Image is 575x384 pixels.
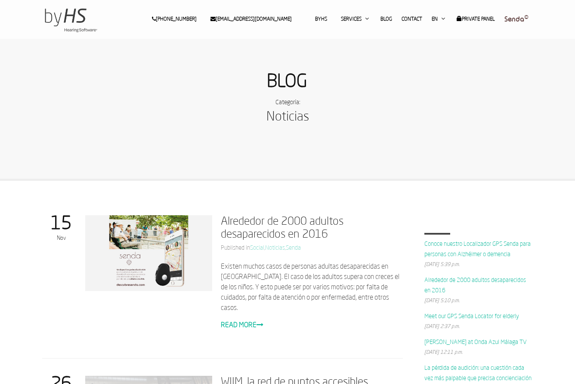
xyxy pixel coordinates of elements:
small: [DATE] 5:10 p.m. [424,296,533,306]
a: Social [250,245,264,251]
span: Nov [51,235,71,241]
sup: © [524,14,529,21]
span: 15 [51,215,71,233]
h1: BLOG [41,71,533,93]
small: [DATE] 12:11 p.m. [424,347,533,358]
div: Categoría: [42,71,533,127]
a: Alrededor de 2000 adultos desaparecidos en 2016 [221,216,343,240]
span: Published in , , [221,245,301,251]
img: Alrededor de 2000 adultos desaparecidos en 2016 [85,215,212,291]
a: read more [221,322,263,329]
h2: Noticias [42,108,533,127]
p: Existen muchos casos de personas adultas desaparecidas en [GEOGRAPHIC_DATA]. El caso de los adult... [221,262,403,313]
a: Alrededor de 2000 adultos desaparecidos en 2016 [424,277,526,294]
a: Conoce nuestro Localizador GPS Senda para personas con Alzhéimer o demencia [424,241,531,257]
a: Meet our GPS Senda Locator for elderly [424,313,519,319]
a: Noticias [265,245,285,251]
small: [DATE] 2:37 p.m. [424,322,533,332]
a: [PERSON_NAME] at Onda Azul Málaga TV [424,339,527,345]
small: [DATE] 5:39 p.m. [424,260,533,270]
h4: Last posts [424,215,533,235]
a: Senda [286,245,301,251]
